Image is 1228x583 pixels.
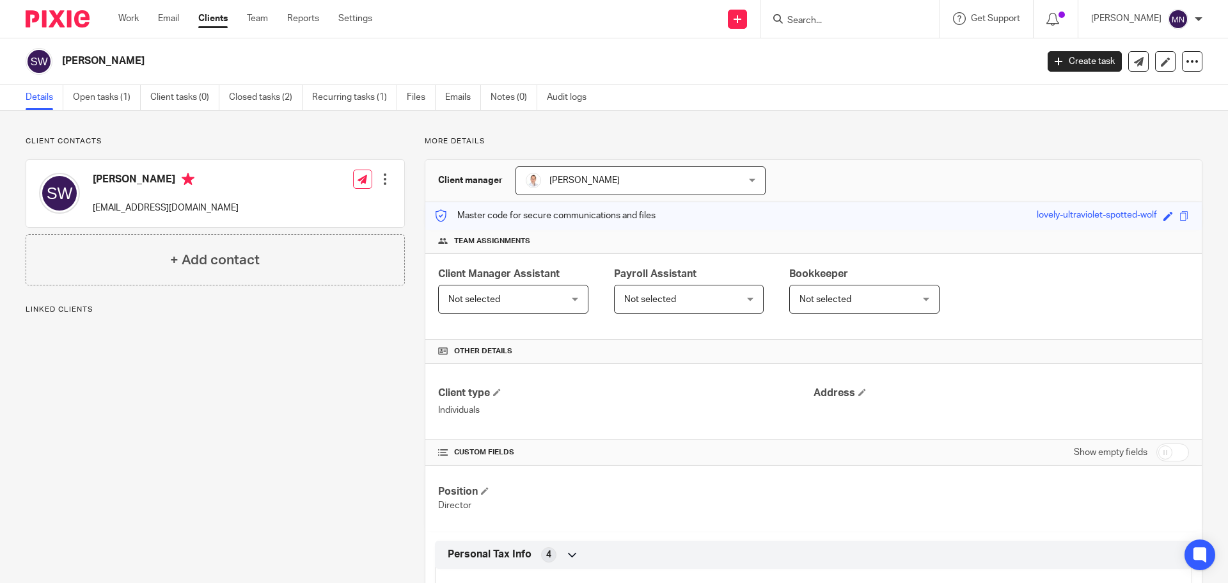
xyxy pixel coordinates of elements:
[438,485,814,499] h4: Position
[73,85,141,110] a: Open tasks (1)
[971,14,1020,23] span: Get Support
[247,12,268,25] a: Team
[312,85,397,110] a: Recurring tasks (1)
[26,136,405,147] p: Client contacts
[26,48,52,75] img: svg%3E
[786,15,901,27] input: Search
[445,85,481,110] a: Emails
[438,404,814,417] p: Individuals
[438,174,503,187] h3: Client manager
[624,295,676,304] span: Not selected
[425,136,1202,147] p: More details
[789,269,848,279] span: Bookkeeper
[1168,9,1188,29] img: svg%3E
[526,173,541,188] img: accounting-firm-kent-will-wood-e1602855177279.jpg
[454,346,512,356] span: Other details
[26,305,405,315] p: Linked clients
[614,269,697,279] span: Payroll Assistant
[93,202,239,214] p: [EMAIL_ADDRESS][DOMAIN_NAME]
[491,85,537,110] a: Notes (0)
[118,12,139,25] a: Work
[150,85,219,110] a: Client tasks (0)
[1037,209,1157,223] div: lovely-ultraviolet-spotted-wolf
[448,548,531,561] span: Personal Tax Info
[438,447,814,458] h4: CUSTOM FIELDS
[338,12,372,25] a: Settings
[546,548,551,561] span: 4
[62,54,835,68] h2: [PERSON_NAME]
[229,85,303,110] a: Closed tasks (2)
[182,173,194,186] i: Primary
[454,236,530,246] span: Team assignments
[547,85,596,110] a: Audit logs
[549,176,620,185] span: [PERSON_NAME]
[1091,12,1161,25] p: [PERSON_NAME]
[1048,51,1122,72] a: Create task
[438,269,560,279] span: Client Manager Assistant
[198,12,228,25] a: Clients
[448,295,500,304] span: Not selected
[26,10,90,28] img: Pixie
[438,501,471,510] span: Director
[435,209,656,222] p: Master code for secure communications and files
[26,85,63,110] a: Details
[287,12,319,25] a: Reports
[814,387,1189,400] h4: Address
[170,250,260,270] h4: + Add contact
[407,85,436,110] a: Files
[1074,446,1147,459] label: Show empty fields
[438,387,814,400] h4: Client type
[158,12,179,25] a: Email
[93,173,239,189] h4: [PERSON_NAME]
[799,295,851,304] span: Not selected
[39,173,80,214] img: svg%3E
